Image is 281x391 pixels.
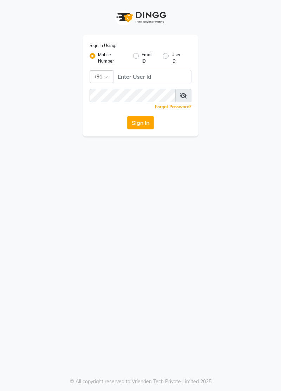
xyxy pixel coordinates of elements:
input: Username [113,70,191,83]
label: Mobile Number [98,52,128,64]
input: Username [90,89,176,102]
button: Sign In [127,116,154,129]
label: User ID [171,52,186,64]
a: Forgot Password? [155,104,191,109]
img: logo1.svg [112,7,169,28]
label: Email ID [142,52,157,64]
label: Sign In Using: [90,43,116,49]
